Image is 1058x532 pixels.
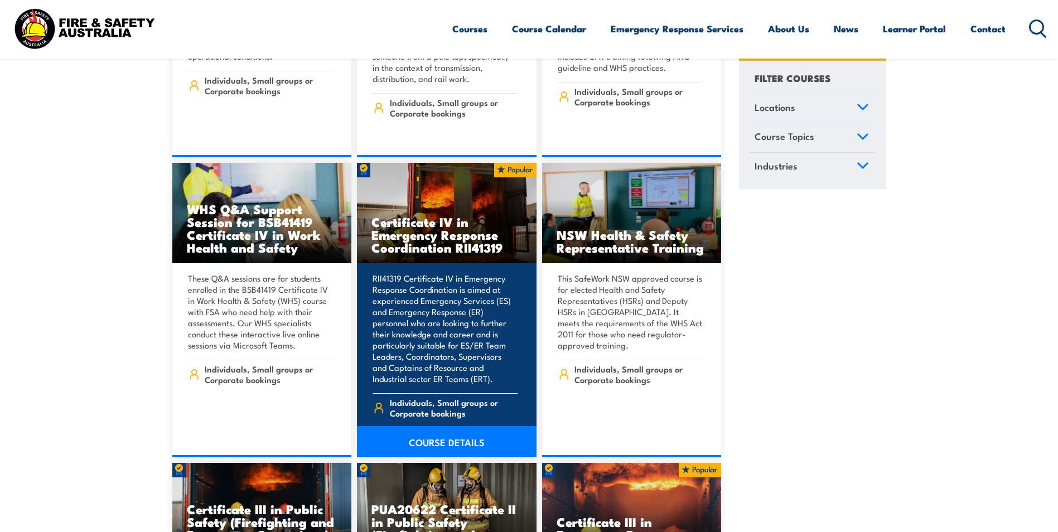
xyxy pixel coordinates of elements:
[390,97,518,118] span: Individuals, Small groups or Corporate bookings
[188,273,333,351] p: These Q&A sessions are for students enrolled in the BSB41419 Certificate IV in Work Health & Safe...
[390,397,518,418] span: Individuals, Small groups or Corporate bookings
[574,364,702,385] span: Individuals, Small groups or Corporate bookings
[834,14,858,43] a: News
[750,94,874,123] a: Locations
[172,163,352,263] a: WHS Q&A Support Session for BSB41419 Certificate IV in Work Health and Safety
[611,14,743,43] a: Emergency Response Services
[542,163,722,263] a: NSW Health & Safety Representative Training
[755,70,830,85] h4: FILTER COURSES
[574,86,702,107] span: Individuals, Small groups or Corporate bookings
[883,14,946,43] a: Learner Portal
[755,100,795,115] span: Locations
[371,215,522,254] h3: Certificate IV in Emergency Response Coordination RII41319
[750,124,874,153] a: Course Topics
[512,14,586,43] a: Course Calendar
[205,364,332,385] span: Individuals, Small groups or Corporate bookings
[452,14,487,43] a: Courses
[750,153,874,182] a: Industries
[187,202,337,254] h3: WHS Q&A Support Session for BSB41419 Certificate IV in Work Health and Safety
[205,75,332,96] span: Individuals, Small groups or Corporate bookings
[558,273,703,351] p: This SafeWork NSW approved course is for elected Health and Safety Representatives (HSRs) and Dep...
[373,273,518,384] p: RII41319 Certificate IV in Emergency Response Coordination is aimed at experienced Emergency Serv...
[357,426,537,457] a: COURSE DETAILS
[768,14,809,43] a: About Us
[357,163,537,263] a: Certificate IV in Emergency Response Coordination RII41319
[557,228,707,254] h3: NSW Health & Safety Representative Training
[357,163,537,263] img: RII41319 Certificate IV in Emergency Response Coordination
[172,163,352,263] img: BSB41419 – Certificate IV in Work Health and Safety
[542,163,722,263] img: NSW Health & Safety Representative Refresher Training
[755,129,814,144] span: Course Topics
[970,14,1006,43] a: Contact
[755,158,798,173] span: Industries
